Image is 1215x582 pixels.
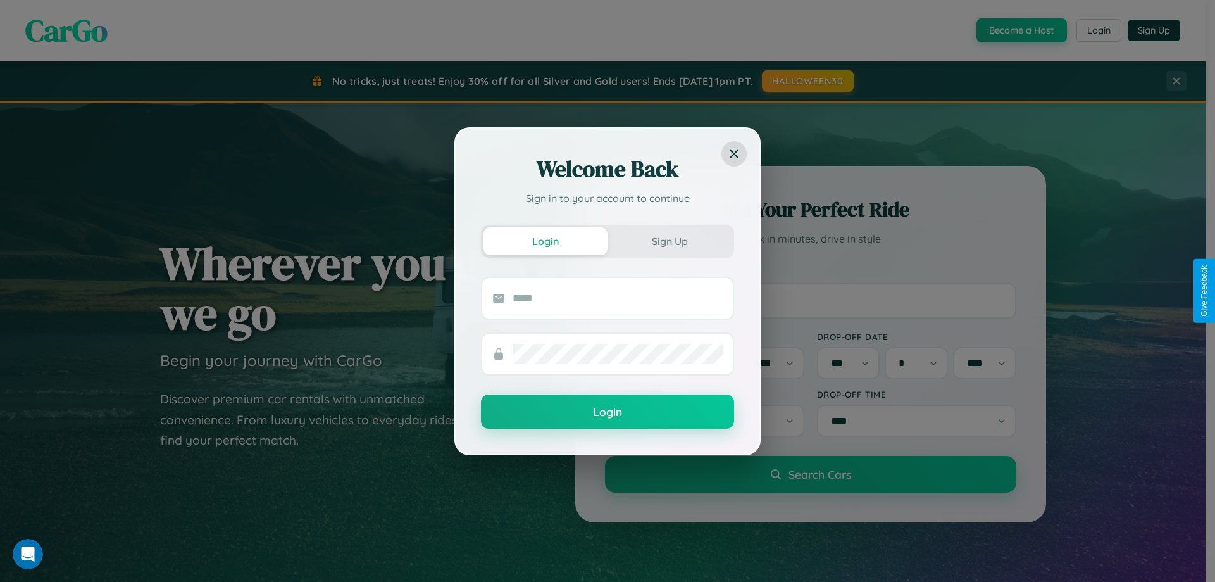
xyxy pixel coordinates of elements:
[607,227,732,255] button: Sign Up
[481,154,734,184] h2: Welcome Back
[481,191,734,206] p: Sign in to your account to continue
[483,227,607,255] button: Login
[13,539,43,569] iframe: Intercom live chat
[1200,265,1209,317] div: Give Feedback
[481,395,734,429] button: Login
